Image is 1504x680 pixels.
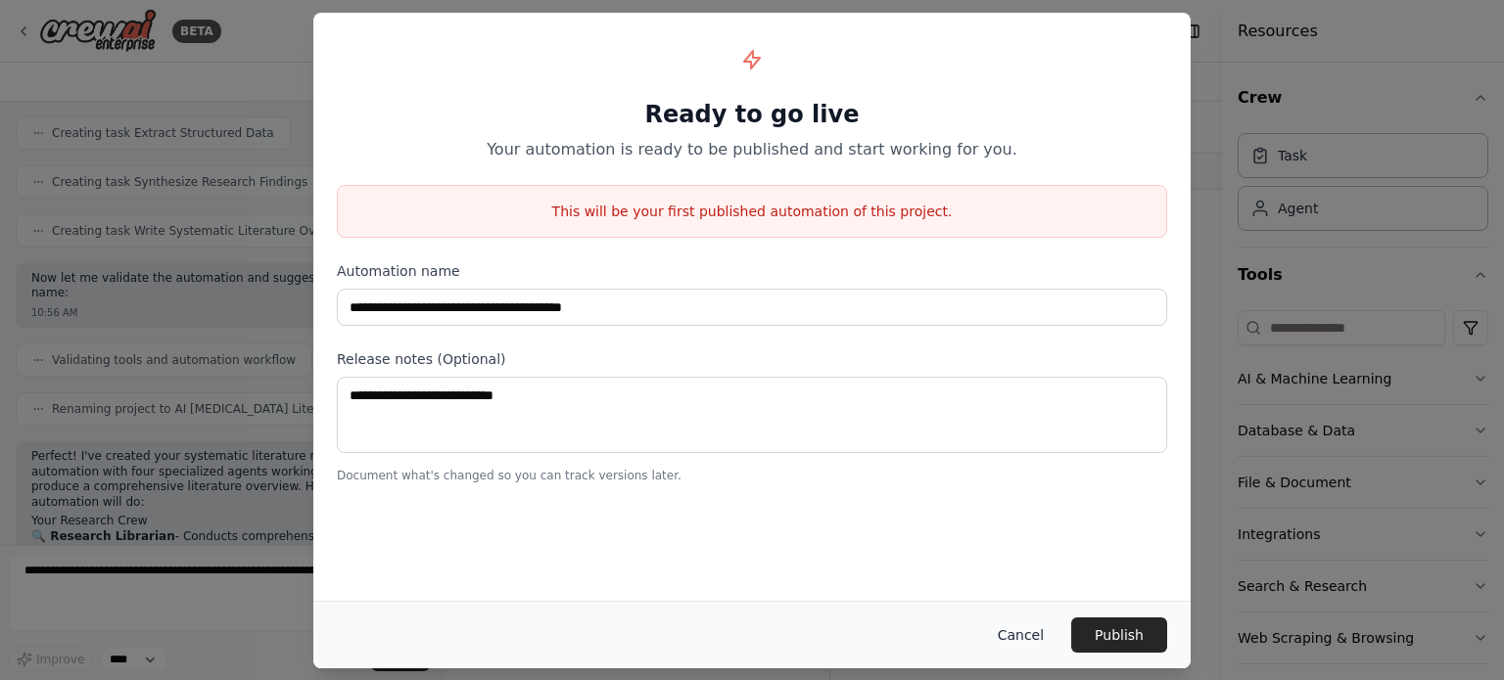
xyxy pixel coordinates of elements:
[337,138,1167,161] p: Your automation is ready to be published and start working for you.
[337,349,1167,369] label: Release notes (Optional)
[337,468,1167,483] p: Document what's changed so you can track versions later.
[337,99,1167,130] h1: Ready to go live
[338,202,1166,221] p: This will be your first published automation of this project.
[1071,617,1167,653] button: Publish
[982,617,1059,653] button: Cancel
[337,261,1167,281] label: Automation name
